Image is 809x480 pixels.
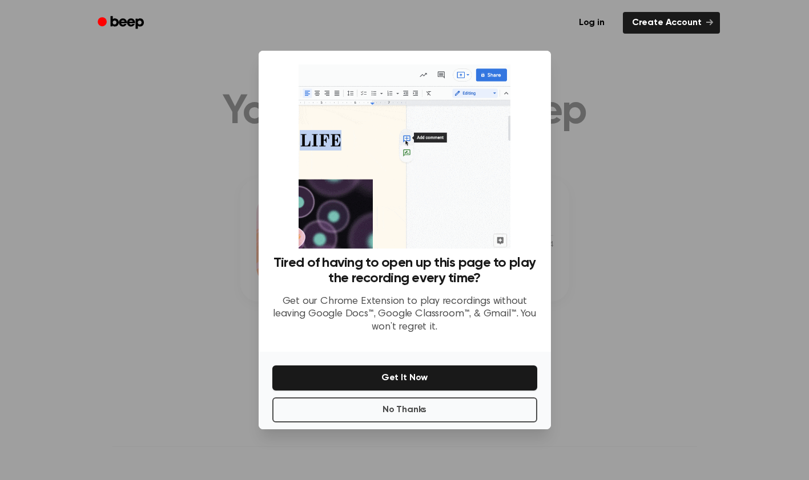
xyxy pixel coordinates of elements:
[567,10,616,36] a: Log in
[272,397,537,422] button: No Thanks
[623,12,720,34] a: Create Account
[90,12,154,34] a: Beep
[272,255,537,286] h3: Tired of having to open up this page to play the recording every time?
[272,295,537,334] p: Get our Chrome Extension to play recordings without leaving Google Docs™, Google Classroom™, & Gm...
[299,64,510,249] img: Beep extension in action
[272,365,537,390] button: Get It Now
